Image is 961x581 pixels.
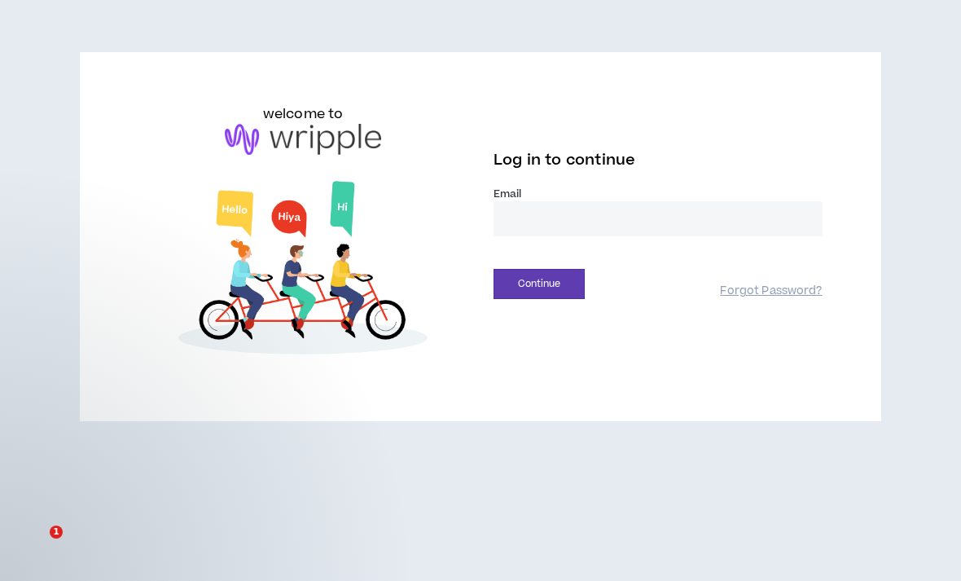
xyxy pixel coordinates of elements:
a: Forgot Password? [720,284,822,299]
iframe: Intercom live chat [16,526,55,565]
img: logo-brand.png [225,124,381,155]
span: Log in to continue [494,150,635,170]
span: 1 [50,526,63,539]
label: Email [494,187,823,201]
button: Continue [494,269,585,299]
iframe: Intercom notifications message [12,423,338,537]
img: Welcome to Wripple [138,171,467,370]
h6: welcome to [263,104,344,124]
